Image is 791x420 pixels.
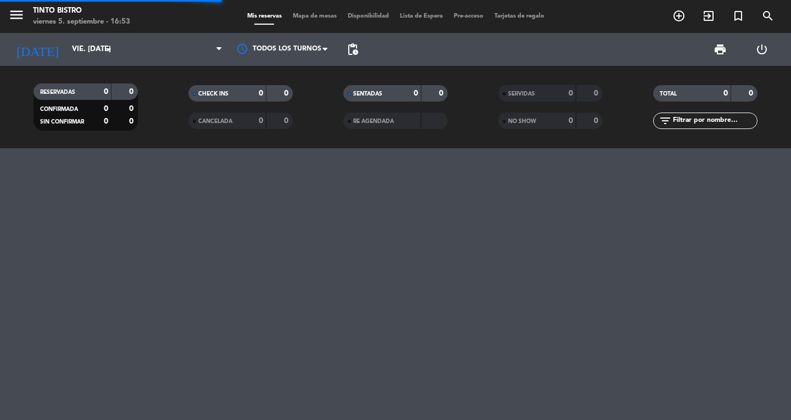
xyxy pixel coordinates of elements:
[284,89,291,97] strong: 0
[439,89,445,97] strong: 0
[8,7,25,27] button: menu
[287,13,342,19] span: Mapa de mesas
[33,5,130,16] div: Tinto Bistro
[129,105,136,113] strong: 0
[346,43,359,56] span: pending_actions
[242,13,287,19] span: Mis reservas
[761,9,775,23] i: search
[104,105,108,113] strong: 0
[414,89,418,97] strong: 0
[489,13,550,19] span: Tarjetas de regalo
[353,91,382,97] span: SENTADAS
[102,43,115,56] i: arrow_drop_down
[129,117,136,125] strong: 0
[749,89,755,97] strong: 0
[104,88,108,96] strong: 0
[8,37,66,61] i: [DATE]
[714,43,727,56] span: print
[702,9,715,23] i: exit_to_app
[33,16,130,27] div: viernes 5. septiembre - 16:53
[594,89,600,97] strong: 0
[259,117,263,125] strong: 0
[448,13,489,19] span: Pre-acceso
[40,89,75,95] span: RESERVADAS
[284,117,291,125] strong: 0
[659,114,672,127] i: filter_list
[40,119,84,125] span: SIN CONFIRMAR
[508,119,536,124] span: NO SHOW
[40,107,78,112] span: CONFIRMADA
[104,117,108,125] strong: 0
[723,89,728,97] strong: 0
[8,7,25,23] i: menu
[569,117,573,125] strong: 0
[198,91,229,97] span: CHECK INS
[259,89,263,97] strong: 0
[672,115,757,127] input: Filtrar por nombre...
[594,117,600,125] strong: 0
[732,9,745,23] i: turned_in_not
[672,9,686,23] i: add_circle_outline
[569,89,573,97] strong: 0
[129,88,136,96] strong: 0
[755,43,768,56] i: power_settings_new
[342,13,394,19] span: Disponibilidad
[508,91,535,97] span: SERVIDAS
[198,119,232,124] span: CANCELADA
[353,119,394,124] span: RE AGENDADA
[394,13,448,19] span: Lista de Espera
[741,33,783,66] div: LOG OUT
[660,91,677,97] span: TOTAL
